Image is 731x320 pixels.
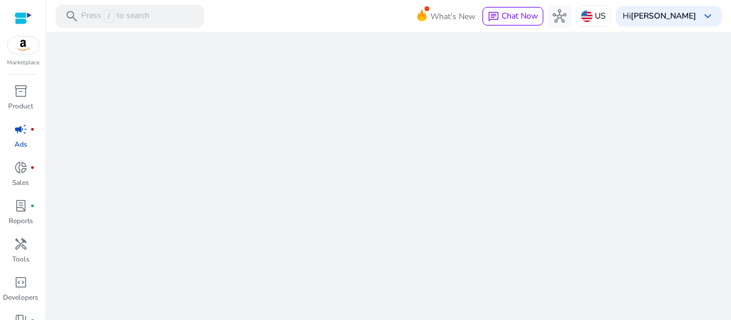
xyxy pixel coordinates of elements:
[502,10,538,21] span: Chat Now
[581,10,593,22] img: us.svg
[65,9,79,23] span: search
[623,12,696,20] p: Hi
[30,203,35,208] span: fiber_manual_record
[7,59,39,67] p: Marketplace
[9,216,33,226] p: Reports
[12,177,29,188] p: Sales
[12,254,30,264] p: Tools
[8,101,33,111] p: Product
[14,139,27,150] p: Ads
[483,7,543,26] button: chatChat Now
[595,6,606,26] p: US
[553,9,566,23] span: hub
[14,237,28,251] span: handyman
[488,11,499,23] span: chat
[631,10,696,21] b: [PERSON_NAME]
[30,165,35,170] span: fiber_manual_record
[548,5,571,28] button: hub
[701,9,715,23] span: keyboard_arrow_down
[14,84,28,98] span: inventory_2
[430,6,476,27] span: What's New
[3,292,38,303] p: Developers
[14,161,28,174] span: donut_small
[30,127,35,132] span: fiber_manual_record
[8,37,39,54] img: amazon.svg
[14,122,28,136] span: campaign
[104,10,114,23] span: /
[14,275,28,289] span: code_blocks
[14,199,28,213] span: lab_profile
[81,10,149,23] p: Press to search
